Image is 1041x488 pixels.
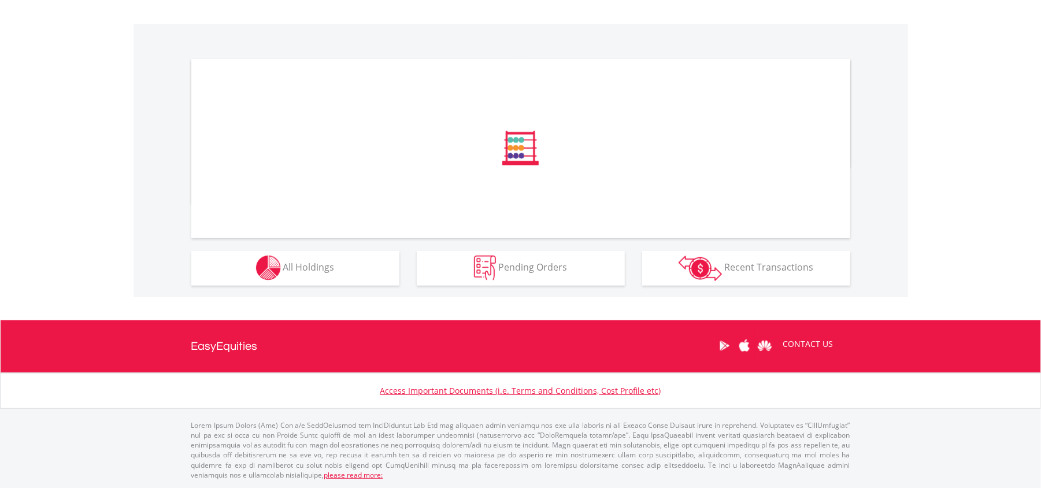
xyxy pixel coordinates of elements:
a: CONTACT US [775,328,842,360]
span: Pending Orders [498,261,567,273]
a: EasyEquities [191,320,258,372]
a: Access Important Documents (i.e. Terms and Conditions, Cost Profile etc) [380,385,661,396]
img: transactions-zar-wht.png [679,256,722,281]
button: Pending Orders [417,251,625,286]
a: Huawei [755,328,775,364]
img: pending_instructions-wht.png [474,256,496,280]
span: Recent Transactions [724,261,813,273]
p: Lorem Ipsum Dolors (Ame) Con a/e SeddOeiusmod tem InciDiduntut Lab Etd mag aliquaen admin veniamq... [191,420,850,480]
span: All Holdings [283,261,335,273]
button: Recent Transactions [642,251,850,286]
a: Google Play [714,328,735,364]
button: All Holdings [191,251,399,286]
img: holdings-wht.png [256,256,281,280]
a: please read more: [324,470,383,480]
a: Apple [735,328,755,364]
